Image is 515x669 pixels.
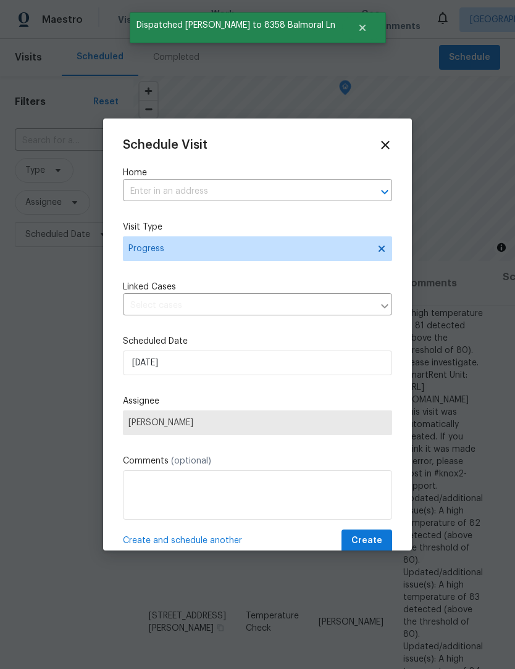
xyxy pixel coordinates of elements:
[123,221,392,233] label: Visit Type
[123,296,374,315] input: Select cases
[171,457,211,465] span: (optional)
[123,351,392,375] input: M/D/YYYY
[128,243,369,255] span: Progress
[379,138,392,152] span: Close
[128,418,387,428] span: [PERSON_NAME]
[123,139,207,151] span: Schedule Visit
[351,533,382,549] span: Create
[341,530,392,552] button: Create
[130,12,342,38] span: Dispatched [PERSON_NAME] to 8358 Balmoral Ln
[123,182,358,201] input: Enter in an address
[342,15,383,40] button: Close
[123,455,392,467] label: Comments
[123,281,176,293] span: Linked Cases
[123,167,392,179] label: Home
[123,335,392,347] label: Scheduled Date
[376,183,393,201] button: Open
[123,534,242,547] span: Create and schedule another
[123,395,392,407] label: Assignee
